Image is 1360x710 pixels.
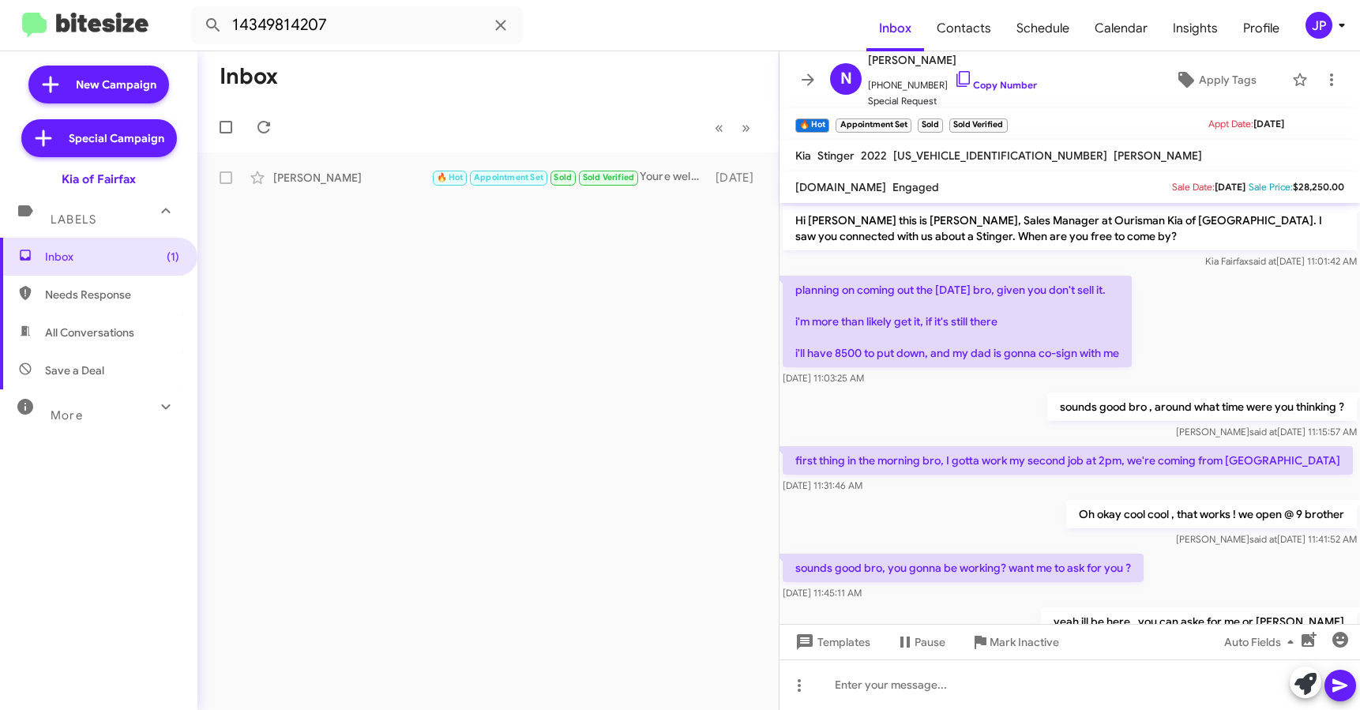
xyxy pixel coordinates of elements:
h1: Inbox [220,64,278,89]
small: Sold Verified [949,118,1007,133]
span: « [715,118,723,137]
nav: Page navigation example [706,111,760,144]
span: Sold [554,172,572,182]
div: JP [1306,12,1332,39]
span: Engaged [892,180,939,194]
small: Sold [918,118,943,133]
span: New Campaign [76,77,156,92]
span: N [840,66,852,92]
button: Auto Fields [1212,628,1313,656]
p: Oh okay cool cool , that works ! we open @ 9 brother [1066,500,1357,528]
span: Kia Fairfax [DATE] 11:01:42 AM [1205,255,1357,267]
span: Save a Deal [45,363,104,378]
button: Next [732,111,760,144]
p: first thing in the morning bro, I gotta work my second job at 2pm, we're coming from [GEOGRAPHIC_... [783,446,1353,475]
span: Special Campaign [69,130,164,146]
span: [DATE] 11:31:46 AM [783,479,862,491]
a: Calendar [1082,6,1160,51]
span: Special Request [868,93,1037,109]
span: [DATE] 11:03:25 AM [783,372,864,384]
p: yeah ill be here , you can aske for me or [PERSON_NAME] [1041,607,1357,636]
span: [PERSON_NAME] [DATE] 11:15:57 AM [1176,426,1357,438]
span: 🔥 Hot [437,172,464,182]
p: sounds good bro , around what time were you thinking ? [1047,393,1357,421]
a: Inbox [866,6,924,51]
small: 🔥 Hot [795,118,829,133]
span: Labels [51,212,96,227]
span: Needs Response [45,287,179,302]
button: Templates [780,628,883,656]
span: [DOMAIN_NAME] [795,180,886,194]
a: Contacts [924,6,1004,51]
span: Sale Price: [1249,181,1293,193]
span: said at [1249,426,1277,438]
span: [DATE] [1253,118,1284,130]
span: (1) [167,249,179,265]
button: JP [1292,12,1343,39]
div: [DATE] [712,170,766,186]
a: Profile [1230,6,1292,51]
div: Kia of Fairfax [62,171,136,187]
span: 2022 [861,148,887,163]
button: Mark Inactive [958,628,1072,656]
span: [PHONE_NUMBER] [868,69,1037,93]
span: [PERSON_NAME] [DATE] 11:41:52 AM [1176,533,1357,545]
a: Schedule [1004,6,1082,51]
button: Previous [705,111,733,144]
span: Kia [795,148,811,163]
span: Apply Tags [1199,66,1257,94]
button: Pause [883,628,958,656]
span: [DATE] 11:45:11 AM [783,587,862,599]
span: Stinger [817,148,855,163]
span: [PERSON_NAME] [868,51,1037,69]
span: All Conversations [45,325,134,340]
input: Search [191,6,523,44]
small: Appointment Set [836,118,911,133]
p: planning on coming out the [DATE] bro, given you don't sell it. i'm more than likely get it, if i... [783,276,1132,367]
span: said at [1249,533,1277,545]
span: said at [1249,255,1276,267]
a: New Campaign [28,66,169,103]
span: [PERSON_NAME] [1114,148,1202,163]
a: Insights [1160,6,1230,51]
span: $28,250.00 [1293,181,1344,193]
span: Pause [915,628,945,656]
span: Auto Fields [1224,628,1300,656]
span: Sold Verified [583,172,635,182]
p: sounds good bro, you gonna be working? want me to ask for you ? [783,554,1144,582]
span: [DATE] [1215,181,1245,193]
span: [US_VEHICLE_IDENTIFICATION_NUMBER] [893,148,1107,163]
p: Hi [PERSON_NAME] this is [PERSON_NAME], Sales Manager at Ourisman Kia of [GEOGRAPHIC_DATA]. I saw... [783,206,1357,250]
span: Appointment Set [474,172,543,182]
button: Apply Tags [1146,66,1284,94]
span: » [742,118,750,137]
div: Youre welcome brother ! see you [DATE] [431,168,712,186]
div: [PERSON_NAME] [273,170,431,186]
span: Templates [792,628,870,656]
span: Inbox [45,249,179,265]
a: Copy Number [954,79,1037,91]
span: More [51,408,83,423]
span: Mark Inactive [990,628,1059,656]
span: Sale Date: [1172,181,1215,193]
span: Appt Date: [1208,118,1253,130]
a: Special Campaign [21,119,177,157]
